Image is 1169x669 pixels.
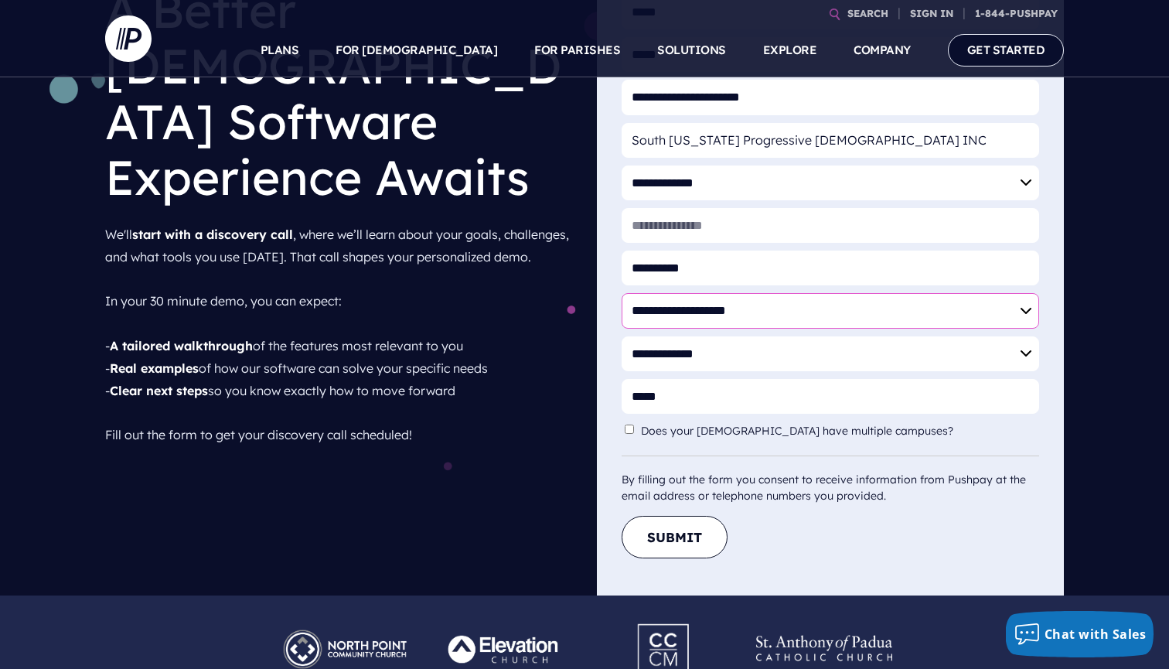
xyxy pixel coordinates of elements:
picture: Pushpay_Logo__Elevation [424,620,584,636]
p: We'll , where we’ll learn about your goals, challenges, and what tools you use [DATE]. That call ... [105,217,572,452]
a: GET STARTED [948,34,1065,66]
strong: start with a discovery call [132,227,293,242]
strong: Real examples [110,360,199,376]
a: FOR [DEMOGRAPHIC_DATA] [336,23,497,77]
a: PLANS [261,23,299,77]
picture: Pushpay_Logo__NorthPoint [265,620,425,636]
picture: Pushpay_Logo__CCM [608,614,720,630]
a: SOLUTIONS [657,23,726,77]
a: COMPANY [854,23,911,77]
strong: A tailored walkthrough [110,338,253,353]
label: Does your [DEMOGRAPHIC_DATA] have multiple campuses? [641,425,961,438]
a: FOR PARISHES [534,23,620,77]
button: Submit [622,516,728,558]
span: Chat with Sales [1045,626,1147,643]
strong: Clear next steps [110,383,208,398]
div: By filling out the form you consent to receive information from Pushpay at the email address or t... [622,456,1039,504]
picture: Pushpay_Logo__StAnthony [745,620,905,636]
a: EXPLORE [763,23,817,77]
input: Organization Name [622,123,1039,158]
button: Chat with Sales [1006,611,1154,657]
